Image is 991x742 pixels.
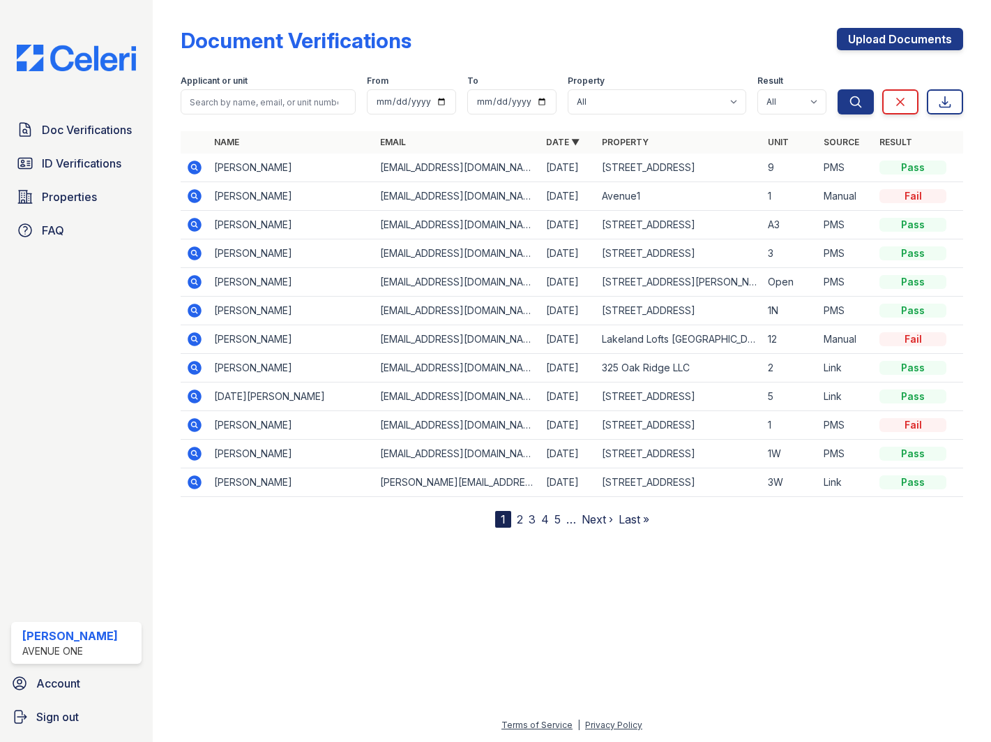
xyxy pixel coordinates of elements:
[546,137,580,147] a: Date ▼
[375,154,540,182] td: [EMAIL_ADDRESS][DOMAIN_NAME]
[209,468,375,497] td: [PERSON_NAME]
[42,121,132,138] span: Doc Verifications
[540,440,596,468] td: [DATE]
[541,512,549,526] a: 4
[879,161,946,175] div: Pass
[818,468,874,497] td: Link
[375,411,540,440] td: [EMAIL_ADDRESS][DOMAIN_NAME]
[209,297,375,325] td: [PERSON_NAME]
[596,239,762,268] td: [STREET_ADDRESS]
[879,246,946,260] div: Pass
[11,183,142,211] a: Properties
[209,182,375,211] td: [PERSON_NAME]
[529,512,536,526] a: 3
[619,512,649,526] a: Last »
[818,383,874,411] td: Link
[181,89,356,114] input: Search by name, email, or unit number
[540,268,596,297] td: [DATE]
[380,137,406,147] a: Email
[762,354,818,383] td: 2
[11,149,142,177] a: ID Verifications
[42,222,64,239] span: FAQ
[568,75,605,87] label: Property
[818,325,874,354] td: Manual
[879,361,946,375] div: Pass
[818,211,874,239] td: PMS
[42,155,121,172] span: ID Verifications
[602,137,649,147] a: Property
[757,75,783,87] label: Result
[762,239,818,268] td: 3
[214,137,239,147] a: Name
[762,268,818,297] td: Open
[540,182,596,211] td: [DATE]
[762,411,818,440] td: 1
[596,354,762,383] td: 325 Oak Ridge LLC
[596,268,762,297] td: [STREET_ADDRESS][PERSON_NAME]
[879,189,946,203] div: Fail
[596,411,762,440] td: [STREET_ADDRESS]
[762,383,818,411] td: 5
[762,325,818,354] td: 12
[762,154,818,182] td: 9
[375,211,540,239] td: [EMAIL_ADDRESS][DOMAIN_NAME]
[375,268,540,297] td: [EMAIL_ADDRESS][DOMAIN_NAME]
[585,720,642,730] a: Privacy Policy
[596,325,762,354] td: Lakeland Lofts [GEOGRAPHIC_DATA]
[375,440,540,468] td: [EMAIL_ADDRESS][DOMAIN_NAME]
[818,297,874,325] td: PMS
[540,354,596,383] td: [DATE]
[540,154,596,182] td: [DATE]
[818,268,874,297] td: PMS
[596,440,762,468] td: [STREET_ADDRESS]
[824,137,859,147] a: Source
[375,297,540,325] td: [EMAIL_ADDRESS][DOMAIN_NAME]
[375,383,540,411] td: [EMAIL_ADDRESS][DOMAIN_NAME]
[209,440,375,468] td: [PERSON_NAME]
[540,297,596,325] td: [DATE]
[596,297,762,325] td: [STREET_ADDRESS]
[879,275,946,289] div: Pass
[762,211,818,239] td: A3
[879,218,946,232] div: Pass
[596,211,762,239] td: [STREET_ADDRESS]
[837,28,963,50] a: Upload Documents
[818,239,874,268] td: PMS
[22,644,118,658] div: Avenue One
[209,268,375,297] td: [PERSON_NAME]
[209,411,375,440] td: [PERSON_NAME]
[42,188,97,205] span: Properties
[879,332,946,346] div: Fail
[11,216,142,244] a: FAQ
[209,354,375,383] td: [PERSON_NAME]
[818,154,874,182] td: PMS
[6,703,147,731] a: Sign out
[554,512,561,526] a: 5
[768,137,789,147] a: Unit
[209,325,375,354] td: [PERSON_NAME]
[879,475,946,489] div: Pass
[181,28,411,53] div: Document Verifications
[540,239,596,268] td: [DATE]
[375,354,540,383] td: [EMAIL_ADDRESS][DOMAIN_NAME]
[762,297,818,325] td: 1N
[762,440,818,468] td: 1W
[879,304,946,318] div: Pass
[540,411,596,440] td: [DATE]
[181,75,248,87] label: Applicant or unit
[209,239,375,268] td: [PERSON_NAME]
[566,511,576,528] span: …
[818,440,874,468] td: PMS
[6,45,147,71] img: CE_Logo_Blue-a8612792a0a2168367f1c8372b55b34899dd931a85d93a1a3d3e32e68fde9ad4.png
[596,154,762,182] td: [STREET_ADDRESS]
[596,468,762,497] td: [STREET_ADDRESS]
[375,325,540,354] td: [EMAIL_ADDRESS][DOMAIN_NAME]
[495,511,511,528] div: 1
[879,418,946,432] div: Fail
[818,411,874,440] td: PMS
[375,239,540,268] td: [EMAIL_ADDRESS][DOMAIN_NAME]
[879,137,912,147] a: Result
[818,354,874,383] td: Link
[467,75,478,87] label: To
